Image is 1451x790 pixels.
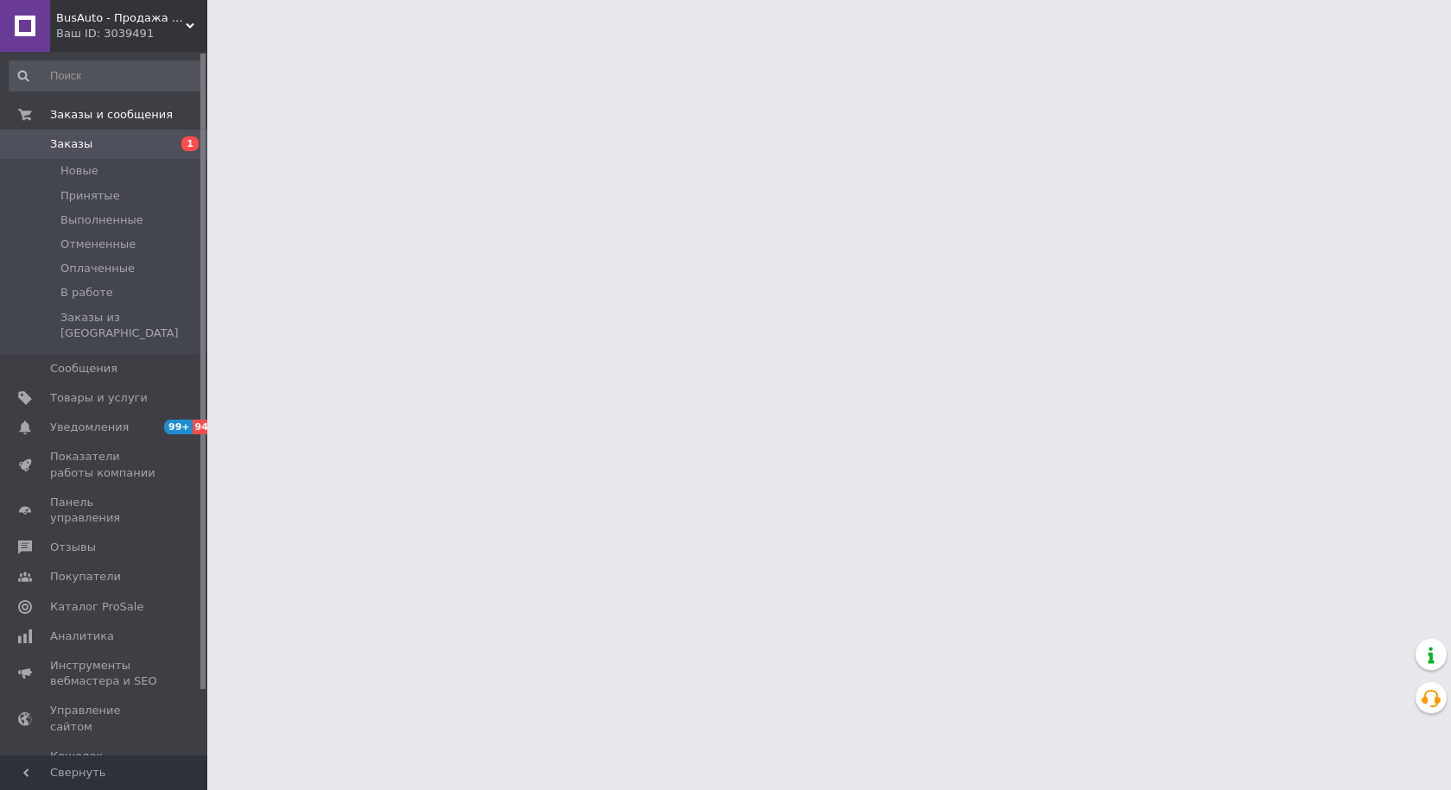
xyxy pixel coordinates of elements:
[9,60,204,92] input: Поиск
[50,136,92,152] span: Заказы
[50,749,160,780] span: Кошелек компании
[60,261,135,276] span: Оплаченные
[50,390,148,406] span: Товары и услуги
[56,10,186,26] span: BusAuto - Продажа оригинальных запчастей к микроавтобусам и иномаркам
[50,449,160,480] span: Показатели работы компании
[50,495,160,526] span: Панель управления
[50,540,96,555] span: Отзывы
[56,26,207,41] div: Ваш ID: 3039491
[50,107,173,123] span: Заказы и сообщения
[193,420,212,434] span: 94
[50,658,160,689] span: Инструменты вебмастера и SEO
[60,237,136,252] span: Отмененные
[60,188,120,204] span: Принятые
[60,163,98,179] span: Новые
[164,420,193,434] span: 99+
[50,569,121,585] span: Покупатели
[181,136,199,151] span: 1
[50,420,129,435] span: Уведомления
[50,703,160,734] span: Управление сайтом
[60,285,113,300] span: В работе
[60,310,202,341] span: Заказы из [GEOGRAPHIC_DATA]
[50,629,114,644] span: Аналитика
[50,361,117,376] span: Сообщения
[50,599,143,615] span: Каталог ProSale
[60,212,143,228] span: Выполненные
